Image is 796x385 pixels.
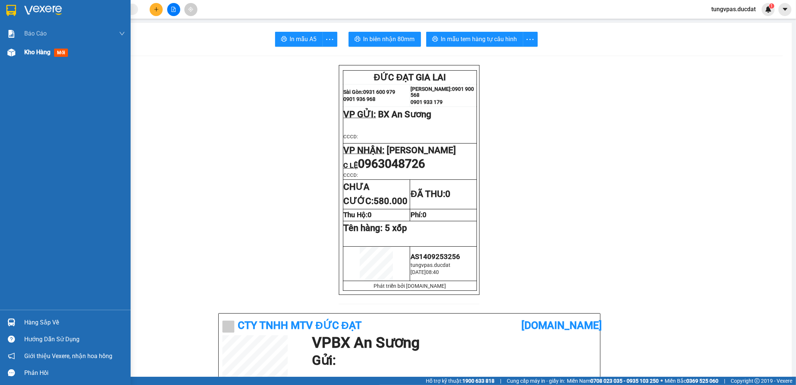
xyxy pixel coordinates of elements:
h1: VP BX An Sương [312,335,593,350]
sup: 1 [769,3,774,9]
span: caret-down [782,6,789,13]
span: BX An Sương [378,109,432,120]
span: Miền Bắc [665,377,718,385]
button: caret-down [778,3,792,16]
strong: [PERSON_NAME]: [411,86,452,92]
img: warehouse-icon [7,49,15,56]
span: 0 [368,211,372,219]
span: ĐỨC ĐẠT GIA LAI [374,72,446,83]
span: AS1409253256 [411,253,460,261]
span: Hỗ trợ kỹ thuật: [426,377,494,385]
strong: 0901 933 179 [70,36,107,43]
strong: ĐÃ THU: [411,189,450,199]
span: CCCD: [344,172,358,178]
span: mới [54,49,68,57]
span: | [724,377,725,385]
strong: CHƯA CƯỚC: [344,182,408,206]
span: message [8,369,15,376]
img: warehouse-icon [7,318,15,326]
button: plus [150,3,163,16]
span: printer [355,36,360,43]
span: 5 xốp [385,223,407,233]
strong: 0708 023 035 - 0935 103 250 [590,378,659,384]
img: solution-icon [7,30,15,38]
strong: 0931 600 979 [363,89,396,95]
span: [DATE] [411,269,426,275]
span: VP NHẬN: [344,145,385,155]
img: logo-vxr [6,5,16,16]
b: CTy TNHH MTV ĐỨC ĐẠT [238,319,362,332]
div: Phản hồi [24,367,125,379]
button: more [523,32,538,47]
span: ⚪️ [661,379,663,382]
span: 0 [445,189,450,199]
span: In mẫu tem hàng tự cấu hình [441,34,517,44]
div: Hướng dẫn sử dụng [24,334,125,345]
span: printer [281,36,287,43]
span: 0 [422,211,427,219]
span: C LỆ [344,161,358,170]
span: Cung cấp máy in - giấy in: [507,377,565,385]
span: 0963048726 [358,157,425,171]
button: printerIn biên nhận 80mm [349,32,421,47]
span: CCCD: [344,134,358,139]
strong: 0901 933 179 [411,99,443,105]
span: question-circle [8,336,15,343]
span: copyright [755,378,760,384]
span: 1 [770,3,773,9]
button: printerIn mẫu A5 [275,32,323,47]
span: more [323,35,337,44]
button: file-add [167,3,180,16]
span: 08:40 [426,269,439,275]
span: Miền Nam [567,377,659,385]
span: | [500,377,501,385]
strong: Sài Gòn: [5,25,27,32]
span: [PERSON_NAME] [387,145,456,155]
span: Tên hàng: [344,223,407,233]
span: tungvpas.ducdat [705,4,762,14]
span: more [523,35,537,44]
button: aim [184,3,197,16]
span: VP GỬI: [5,49,37,59]
b: [DOMAIN_NAME] [521,319,602,332]
strong: 0931 600 979 [27,25,64,32]
span: Báo cáo [24,29,47,38]
strong: Sài Gòn: [344,89,363,95]
img: icon-new-feature [765,6,772,13]
strong: 0901 900 568 [70,21,130,35]
button: more [322,32,337,47]
strong: 0901 936 968 [344,96,376,102]
strong: 1900 633 818 [462,378,494,384]
span: printer [432,36,438,43]
span: BX An Sương [40,49,93,59]
h1: Gửi: [312,350,593,371]
span: VP GỬI: [344,109,376,120]
span: Giới thiệu Vexere, nhận hoa hồng [24,351,112,361]
strong: Phí: [411,211,427,219]
strong: Thu Hộ: [344,211,372,219]
strong: 0901 900 568 [411,86,474,98]
strong: [PERSON_NAME]: [70,21,117,28]
span: plus [154,7,159,12]
strong: 0901 936 968 [5,33,41,40]
div: Hàng sắp về [24,317,125,328]
span: Kho hàng [24,49,50,56]
span: In mẫu A5 [290,34,317,44]
span: notification [8,352,15,360]
span: aim [188,7,193,12]
span: In biên nhận 80mm [363,34,415,44]
span: 580.000 [374,196,408,206]
span: file-add [171,7,176,12]
button: printerIn mẫu tem hàng tự cấu hình [426,32,523,47]
span: down [119,31,125,37]
span: ĐỨC ĐẠT GIA LAI [32,7,104,18]
span: tungvpas.ducdat [411,262,450,268]
td: Phát triển bởi [DOMAIN_NAME] [343,281,477,291]
strong: 0369 525 060 [686,378,718,384]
